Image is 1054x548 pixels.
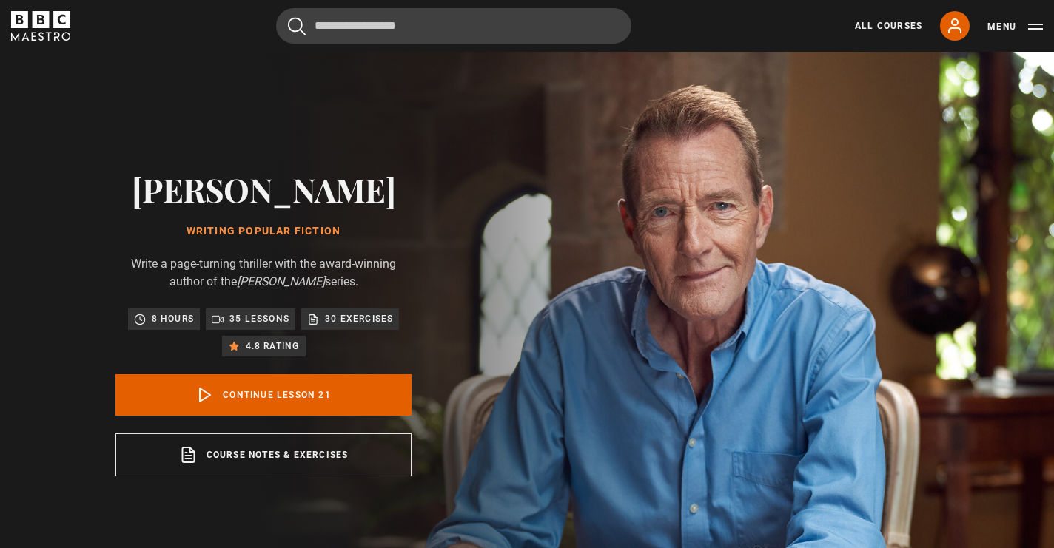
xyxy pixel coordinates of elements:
p: Write a page-turning thriller with the award-winning author of the series. [115,255,412,291]
h2: [PERSON_NAME] [115,170,412,208]
p: 35 lessons [229,311,289,326]
p: 8 hours [152,311,194,326]
button: Toggle navigation [987,19,1043,34]
p: 4.8 rating [246,339,300,354]
input: Search [276,8,631,44]
a: Course notes & exercises [115,433,412,476]
svg: BBC Maestro [11,11,70,41]
h1: Writing Popular Fiction [115,226,412,237]
a: Continue lesson 21 [115,374,412,416]
p: 30 exercises [325,311,393,326]
button: Submit the search query [288,17,306,35]
a: All Courses [855,19,922,33]
i: [PERSON_NAME] [237,274,325,288]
